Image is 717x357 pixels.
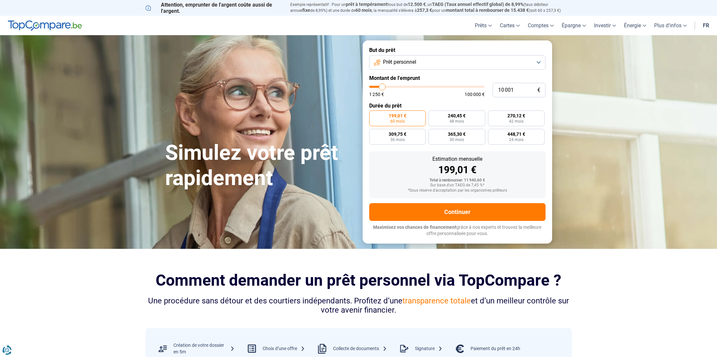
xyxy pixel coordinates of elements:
span: 257,3 € [417,8,432,13]
label: Durée du prêt [369,103,546,109]
div: Collecte de documents [333,345,387,352]
span: 36 mois [390,138,405,142]
span: 100 000 € [465,92,485,97]
h2: Comment demander un prêt personnel via TopCompare ? [145,271,572,289]
span: 24 mois [509,138,524,142]
span: 448,71 € [507,132,525,136]
span: fixe [302,8,310,13]
span: TAEG (Taux annuel effectif global) de 8,99% [432,2,524,7]
a: Plus d'infos [650,16,691,35]
p: grâce à nos experts et trouvez la meilleure offre personnalisée pour vous. [369,224,546,237]
a: Énergie [620,16,650,35]
span: 60 mois [355,8,372,13]
div: 199,01 € [374,165,540,175]
span: 309,75 € [389,132,406,136]
span: 42 mois [509,119,524,123]
div: Estimation mensuelle [374,156,540,162]
p: Exemple représentatif : Pour un tous but de , un (taux débiteur annuel de 8,99%) et une durée de ... [290,2,572,13]
a: fr [699,16,713,35]
span: transparence totale [402,296,471,305]
span: € [537,87,540,93]
span: 30 mois [449,138,464,142]
img: TopCompare [8,20,82,31]
label: Montant de l'emprunt [369,75,546,81]
label: But du prêt [369,47,546,53]
span: 1 250 € [369,92,384,97]
span: 199,01 € [389,113,406,118]
button: Prêt personnel [369,55,546,70]
div: *Sous réserve d'acceptation par les organismes prêteurs [374,188,540,193]
span: prêt à tempérament [346,2,388,7]
span: 240,45 € [448,113,466,118]
div: Une procédure sans détour et des courtiers indépendants. Profitez d’une et d’un meilleur contrôle... [145,296,572,315]
span: 12.500 € [408,2,426,7]
span: Prêt personnel [383,59,416,66]
span: 365,30 € [448,132,466,136]
p: Attention, emprunter de l'argent coûte aussi de l'argent. [145,2,282,14]
span: 60 mois [390,119,405,123]
span: Maximisez vos chances de financement [373,225,456,230]
div: Choix d’une offre [263,345,305,352]
a: Comptes [524,16,558,35]
div: Total à rembourser: 11 940,60 € [374,178,540,183]
h1: Simulez votre prêt rapidement [165,140,355,191]
a: Épargne [558,16,590,35]
button: Continuer [369,203,546,221]
a: Cartes [496,16,524,35]
div: Paiement du prêt en 24h [471,345,520,352]
span: 270,12 € [507,113,525,118]
div: Signature [415,345,443,352]
div: Sur base d'un TAEG de 7,45 %* [374,183,540,188]
span: 48 mois [449,119,464,123]
a: Investir [590,16,620,35]
span: montant total à rembourser de 15.438 € [446,8,529,13]
a: Prêts [471,16,496,35]
div: Création de votre dossier en 5m [173,342,235,355]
